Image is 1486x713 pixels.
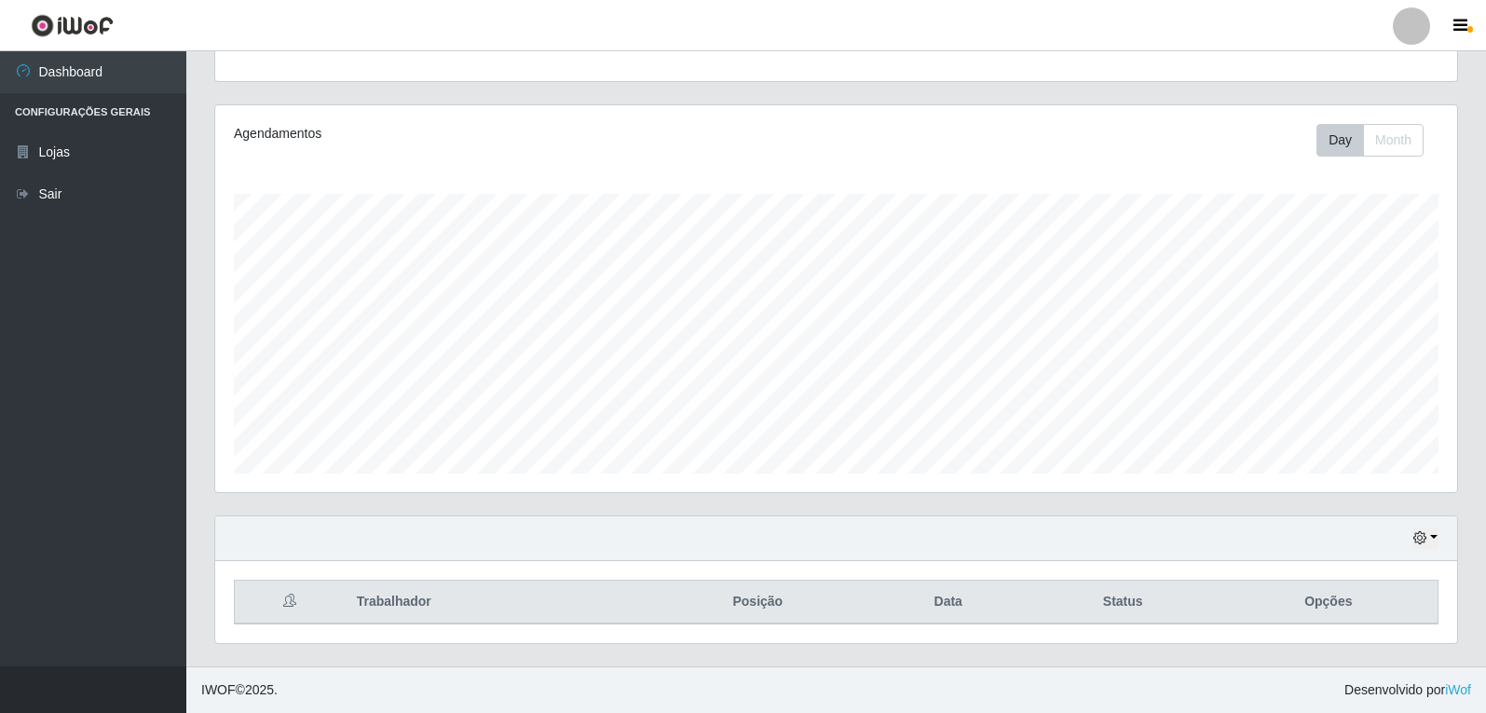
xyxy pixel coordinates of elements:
[646,581,870,624] th: Posição
[234,124,719,144] div: Agendamentos
[1316,124,1438,157] div: Toolbar with button groups
[870,581,1027,624] th: Data
[1363,124,1424,157] button: Month
[1316,124,1364,157] button: Day
[1344,680,1471,700] span: Desenvolvido por
[31,14,114,37] img: CoreUI Logo
[1220,581,1438,624] th: Opções
[201,680,278,700] span: © 2025 .
[1027,581,1220,624] th: Status
[346,581,646,624] th: Trabalhador
[1316,124,1424,157] div: First group
[1445,682,1471,697] a: iWof
[201,682,236,697] span: IWOF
